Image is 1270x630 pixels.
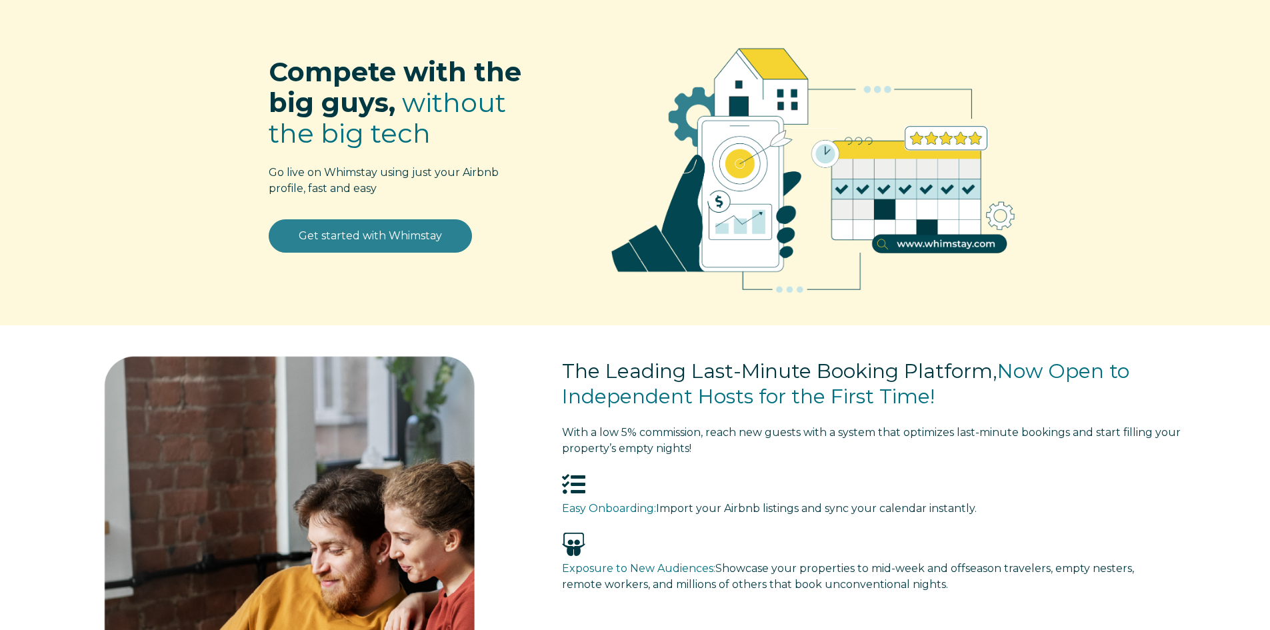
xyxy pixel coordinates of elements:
[269,86,506,149] span: without the big tech
[562,359,1129,409] span: Now Open to Independent Hosts for the First Time!
[269,219,472,253] a: Get started with Whimstay
[269,166,499,195] span: Go live on Whimstay using just your Airbnb profile, fast and easy
[656,502,977,515] span: Import your Airbnb listings and sync your calendar instantly.
[562,562,715,575] span: Exposure to New Audiences:
[579,10,1048,318] img: RBO Ilustrations-02
[562,359,997,383] span: The Leading Last-Minute Booking Platform,
[562,426,1101,439] span: With a low 5% commission, reach new guests with a system that optimizes last-minute bookings and s
[562,426,1181,455] span: tart filling your property’s empty nights!
[269,55,521,119] span: Compete with the big guys,
[562,502,656,515] span: Easy Onboarding:
[562,562,1134,591] span: Showcase your properties to mid-week and offseason travelers, empty nesters, remote workers, and ...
